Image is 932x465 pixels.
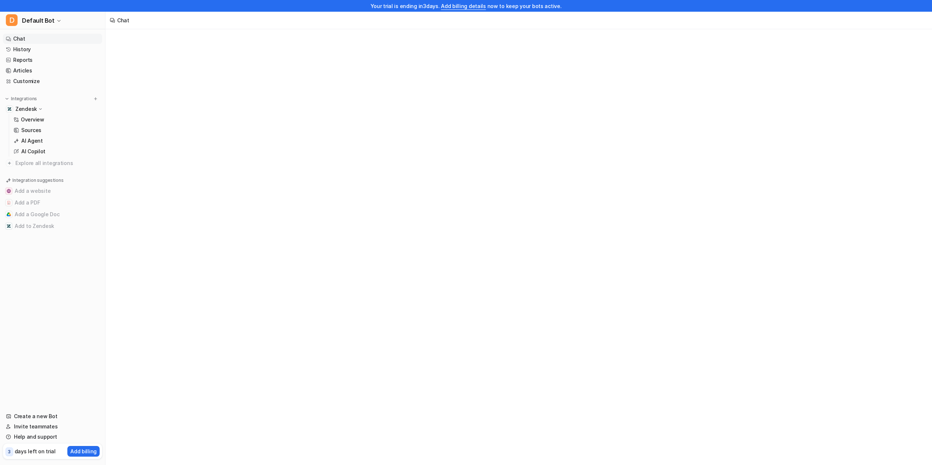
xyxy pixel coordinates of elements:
[15,157,99,169] span: Explore all integrations
[93,96,98,101] img: menu_add.svg
[3,220,102,232] button: Add to ZendeskAdd to Zendesk
[3,432,102,442] a: Help and support
[21,127,41,134] p: Sources
[4,96,10,101] img: expand menu
[3,76,102,86] a: Customize
[441,3,486,9] a: Add billing details
[11,115,102,125] a: Overview
[11,136,102,146] a: AI Agent
[6,160,13,167] img: explore all integrations
[15,105,37,113] p: Zendesk
[3,34,102,44] a: Chat
[70,447,97,455] p: Add billing
[3,95,39,102] button: Integrations
[7,200,11,205] img: Add a PDF
[12,177,63,184] p: Integration suggestions
[7,189,11,193] img: Add a website
[3,55,102,65] a: Reports
[7,107,12,111] img: Zendesk
[11,125,102,135] a: Sources
[21,116,44,123] p: Overview
[15,447,56,455] p: days left on trial
[3,44,102,55] a: History
[3,197,102,209] button: Add a PDFAdd a PDF
[3,158,102,168] a: Explore all integrations
[3,65,102,76] a: Articles
[8,449,11,455] p: 3
[11,146,102,157] a: AI Copilot
[3,411,102,421] a: Create a new Bot
[3,421,102,432] a: Invite teammates
[3,185,102,197] button: Add a websiteAdd a website
[21,137,43,145] p: AI Agent
[3,209,102,220] button: Add a Google DocAdd a Google Doc
[6,14,18,26] span: D
[67,446,100,457] button: Add billing
[7,224,11,228] img: Add to Zendesk
[21,148,45,155] p: AI Copilot
[11,96,37,102] p: Integrations
[7,212,11,217] img: Add a Google Doc
[117,16,129,24] div: Chat
[22,15,55,26] span: Default Bot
